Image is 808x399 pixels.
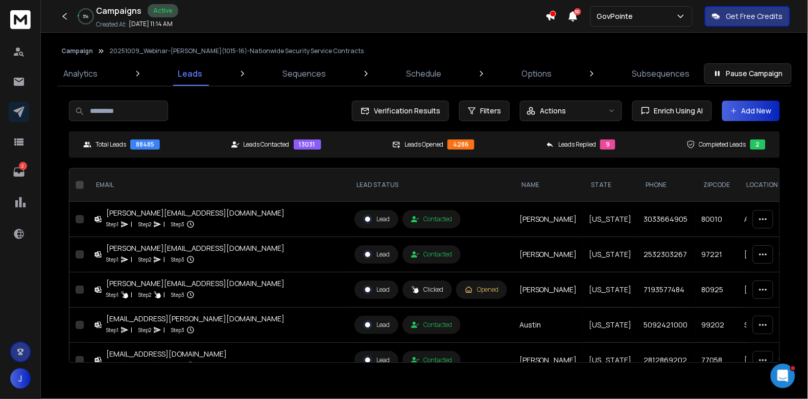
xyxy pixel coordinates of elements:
td: 80010 [696,202,739,237]
a: 2 [9,162,29,182]
a: Sequences [276,61,332,86]
p: GovPointe [597,11,637,21]
p: | [131,325,132,335]
td: 99202 [696,308,739,343]
p: Step 1 [106,360,118,370]
p: Step 3 [171,360,184,370]
div: 9 [600,139,615,150]
p: 2 [19,162,27,170]
td: 77058 [696,343,739,378]
div: [EMAIL_ADDRESS][PERSON_NAME][DOMAIN_NAME] [106,314,284,324]
p: Step 2 [138,219,151,229]
td: 5092421000 [638,308,696,343]
button: Pause Campaign [704,63,792,84]
div: 13031 [294,139,321,150]
button: Get Free Credits [705,6,790,27]
div: Contacted [411,250,452,259]
div: 88485 [130,139,160,150]
th: LEAD STATUS [348,169,513,202]
p: Completed Leads [699,140,746,149]
td: [PERSON_NAME] [513,202,583,237]
button: Filters [459,101,510,121]
button: J [10,368,31,389]
td: 2532303267 [638,237,696,272]
td: 7193577484 [638,272,696,308]
iframe: Intercom live chat [771,364,795,388]
button: Campaign [61,47,93,55]
span: 50 [574,8,581,15]
span: Filters [480,106,501,116]
button: Verification Results [352,101,449,121]
td: 97221 [696,237,739,272]
p: Actions [540,106,566,116]
td: [US_STATE] [583,237,638,272]
th: NAME [513,169,583,202]
p: | [131,219,132,229]
p: Subsequences [632,67,690,80]
p: Step 3 [171,219,184,229]
p: Step 3 [171,254,184,265]
td: 80925 [696,272,739,308]
div: Opened [465,286,498,294]
div: 4286 [447,139,474,150]
p: | [163,360,165,370]
p: Created At: [96,20,127,29]
p: | [131,254,132,265]
div: Contacted [411,356,452,364]
td: [PERSON_NAME] [513,237,583,272]
p: Leads [178,67,202,80]
p: | [163,325,165,335]
button: Add New [722,101,780,121]
div: Lead [363,250,390,259]
p: 20251009_Webinar-[PERSON_NAME](1015-16)-Nationwide Security Service Contracts [109,47,364,55]
p: Options [522,67,552,80]
a: Options [516,61,558,86]
td: Austin [513,308,583,343]
p: Step 2 [138,254,151,265]
p: Get Free Credits [726,11,783,21]
div: Lead [363,285,390,294]
div: Active [148,4,178,17]
td: [US_STATE] [583,202,638,237]
button: Enrich Using AI [632,101,712,121]
div: Contacted [411,321,452,329]
p: Leads Opened [405,140,443,149]
span: Verification Results [370,106,440,116]
p: Step 1 [106,325,118,335]
div: [EMAIL_ADDRESS][DOMAIN_NAME] [106,349,227,359]
p: Step 1 [106,290,118,300]
td: [US_STATE] [583,272,638,308]
td: [US_STATE] [583,343,638,378]
p: | [163,290,165,300]
a: Leads [172,61,208,86]
th: EMAIL [88,169,348,202]
p: Leads Replied [558,140,596,149]
div: [PERSON_NAME][EMAIL_ADDRESS][DOMAIN_NAME] [106,208,284,218]
div: Contacted [411,215,452,223]
p: Step 2 [138,360,151,370]
p: | [131,360,132,370]
p: Step 1 [106,254,118,265]
p: Schedule [407,67,442,80]
p: Analytics [63,67,98,80]
span: Enrich Using AI [650,106,703,116]
h1: Campaigns [96,5,141,17]
p: | [163,219,165,229]
td: 2812869202 [638,343,696,378]
td: [PERSON_NAME] [513,343,583,378]
a: Analytics [57,61,104,86]
p: [DATE] 11:14 AM [129,20,173,28]
div: Lead [363,320,390,330]
div: [PERSON_NAME][EMAIL_ADDRESS][DOMAIN_NAME] [106,243,284,253]
td: [US_STATE] [583,308,638,343]
p: Step 3 [171,290,184,300]
div: Lead [363,215,390,224]
td: [PERSON_NAME] [513,272,583,308]
th: Phone [638,169,696,202]
a: Schedule [400,61,448,86]
div: [PERSON_NAME][EMAIL_ADDRESS][DOMAIN_NAME] [106,278,284,289]
p: Step 3 [171,325,184,335]
div: 2 [750,139,766,150]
